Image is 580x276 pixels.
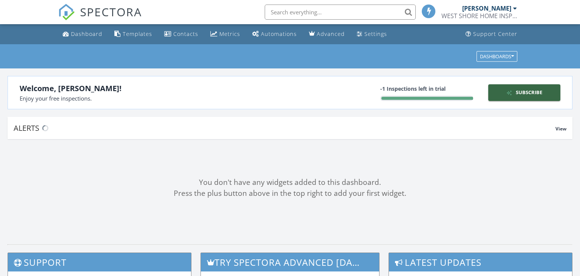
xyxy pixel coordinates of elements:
a: Metrics [207,27,243,41]
a: Advanced [306,27,348,41]
a: Dashboard [60,27,105,41]
div: -1 Inspections left in trial [380,85,473,93]
div: Subscribe [491,89,558,96]
div: Metrics [219,30,240,37]
span: View [555,126,566,132]
div: [PERSON_NAME] [462,5,511,12]
a: Automations (Basic) [249,27,300,41]
div: Dashboard [71,30,102,37]
div: Settings [364,30,387,37]
a: SPECTORA [58,10,142,26]
button: Dashboards [477,51,517,62]
a: Contacts [161,27,201,41]
a: Support Center [463,27,520,41]
div: Press the plus button above in the top right to add your first widget. [8,188,572,199]
div: WEST SHORE HOME INSPECTIONS [441,12,517,20]
div: Alerts [14,123,555,133]
h3: Support [8,253,191,271]
div: You don't have any widgets added to this dashboard. [8,177,572,188]
div: Welcome, [PERSON_NAME]! [20,83,290,94]
input: Search everything... [265,5,416,20]
div: Templates [123,30,152,37]
a: Settings [354,27,390,41]
div: Contacts [173,30,198,37]
img: The Best Home Inspection Software - Spectora [58,4,75,20]
img: icon-sparkles-377fab4bbd7c819a5895.svg [506,90,516,96]
h3: Try spectora advanced [DATE] [201,253,379,271]
h3: Latest Updates [389,253,572,271]
div: Enjoy your free inspections. [20,94,290,103]
div: Dashboards [480,54,514,59]
div: Advanced [317,30,345,37]
div: Support Center [473,30,517,37]
span: SPECTORA [80,4,142,20]
a: Subscribe [488,84,561,101]
a: Templates [111,27,155,41]
div: Automations [261,30,297,37]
